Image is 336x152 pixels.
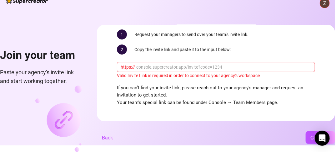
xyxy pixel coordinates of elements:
div: Valid Invite Link is required in order to connect to your agency's workspace [117,72,315,79]
span: 1 [117,29,127,39]
span: Back [102,135,113,141]
div: Open Intercom Messenger [315,131,330,146]
button: Continue [306,131,335,144]
span: https:// [121,64,135,71]
div: Copy the invite link and paste it to the input below: [117,45,315,55]
div: Request your managers to send over your team’s invite link. [117,29,315,39]
button: Back [97,131,118,144]
span: 2 [117,45,127,55]
input: console.supercreator.app/invite?code=1234 [136,64,311,71]
span: If you can’t find your invite link, please reach out to your agency's manager and request an invi... [117,84,315,107]
span: Continue [310,135,330,141]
